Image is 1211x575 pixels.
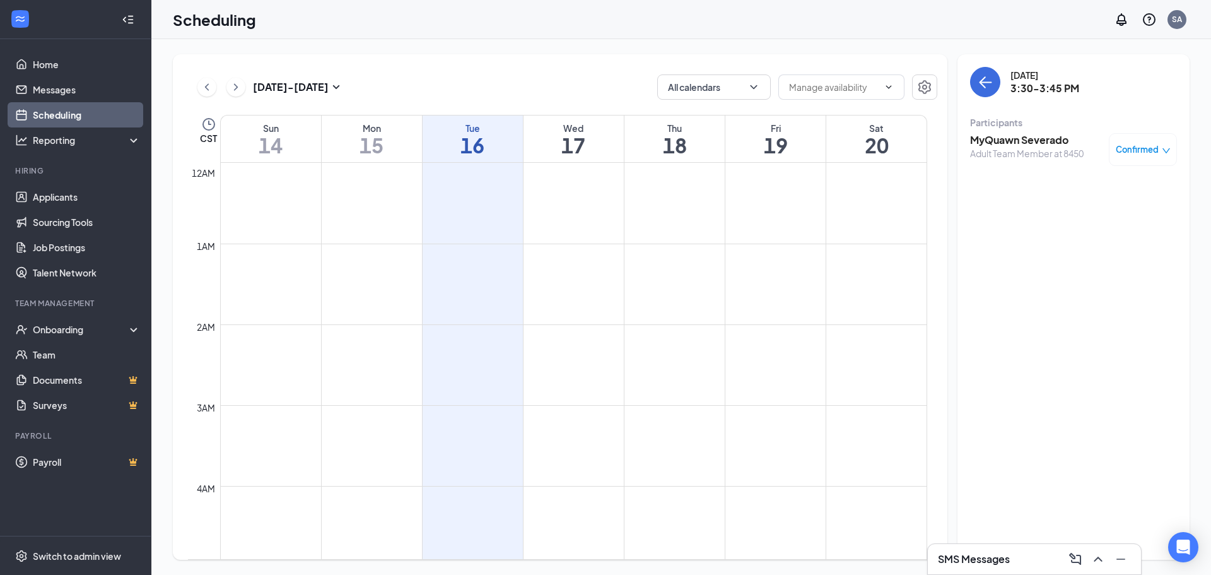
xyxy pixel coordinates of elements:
[189,166,218,180] div: 12am
[1010,69,1079,81] div: [DATE]
[226,78,245,97] button: ChevronRight
[884,82,894,92] svg: ChevronDown
[624,134,725,156] h1: 18
[1172,14,1182,25] div: SA
[524,116,624,162] a: September 17, 2025
[33,323,130,336] div: Onboarding
[201,117,216,132] svg: Clock
[322,134,422,156] h1: 15
[14,13,26,25] svg: WorkstreamLogo
[938,552,1010,566] h3: SMS Messages
[524,122,624,134] div: Wed
[1065,549,1085,569] button: ComposeMessage
[33,52,141,77] a: Home
[194,401,218,415] div: 3am
[194,482,218,495] div: 4am
[970,147,1084,160] div: Adult Team Member at 8450
[15,298,138,309] div: Team Management
[221,134,321,156] h1: 14
[1091,552,1106,567] svg: ChevronUp
[201,80,213,95] svg: ChevronLeft
[173,9,256,30] h1: Scheduling
[1142,12,1157,27] svg: QuestionInfo
[970,116,1177,129] div: Participants
[15,550,28,562] svg: Settings
[624,116,725,162] a: September 18, 2025
[15,165,138,176] div: Hiring
[322,122,422,134] div: Mon
[423,134,523,156] h1: 16
[15,134,28,146] svg: Analysis
[725,122,826,134] div: Fri
[194,320,218,334] div: 2am
[524,134,624,156] h1: 17
[725,134,826,156] h1: 19
[725,116,826,162] a: September 19, 2025
[33,550,121,562] div: Switch to admin view
[122,13,134,26] svg: Collapse
[329,80,344,95] svg: SmallChevronDown
[1168,532,1198,562] div: Open Intercom Messenger
[33,134,141,146] div: Reporting
[15,323,28,336] svg: UserCheck
[33,102,141,127] a: Scheduling
[1116,143,1159,156] span: Confirmed
[33,77,141,102] a: Messages
[970,67,1000,97] button: back-button
[1114,12,1129,27] svg: Notifications
[624,122,725,134] div: Thu
[826,122,927,134] div: Sat
[221,122,321,134] div: Sun
[221,116,321,162] a: September 14, 2025
[33,210,141,235] a: Sourcing Tools
[1010,81,1079,95] h3: 3:30-3:45 PM
[1088,549,1108,569] button: ChevronUp
[826,134,927,156] h1: 20
[33,235,141,260] a: Job Postings
[230,80,242,95] svg: ChevronRight
[33,393,141,418] a: SurveysCrown
[970,133,1084,147] h3: MyQuawn Severado
[33,184,141,210] a: Applicants
[657,74,771,100] button: All calendarsChevronDown
[747,81,760,93] svg: ChevronDown
[423,116,523,162] a: September 16, 2025
[33,367,141,393] a: DocumentsCrown
[423,122,523,134] div: Tue
[33,342,141,367] a: Team
[322,116,422,162] a: September 15, 2025
[1162,146,1171,155] span: down
[253,80,329,94] h3: [DATE] - [DATE]
[1111,549,1131,569] button: Minimize
[917,80,932,95] svg: Settings
[1113,552,1128,567] svg: Minimize
[978,74,993,90] svg: ArrowLeft
[33,449,141,475] a: PayrollCrown
[826,116,927,162] a: September 20, 2025
[197,78,216,97] button: ChevronLeft
[200,132,217,145] span: CST
[15,430,138,441] div: Payroll
[194,239,218,253] div: 1am
[912,74,937,100] button: Settings
[33,260,141,285] a: Talent Network
[789,80,879,94] input: Manage availability
[1068,552,1083,567] svg: ComposeMessage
